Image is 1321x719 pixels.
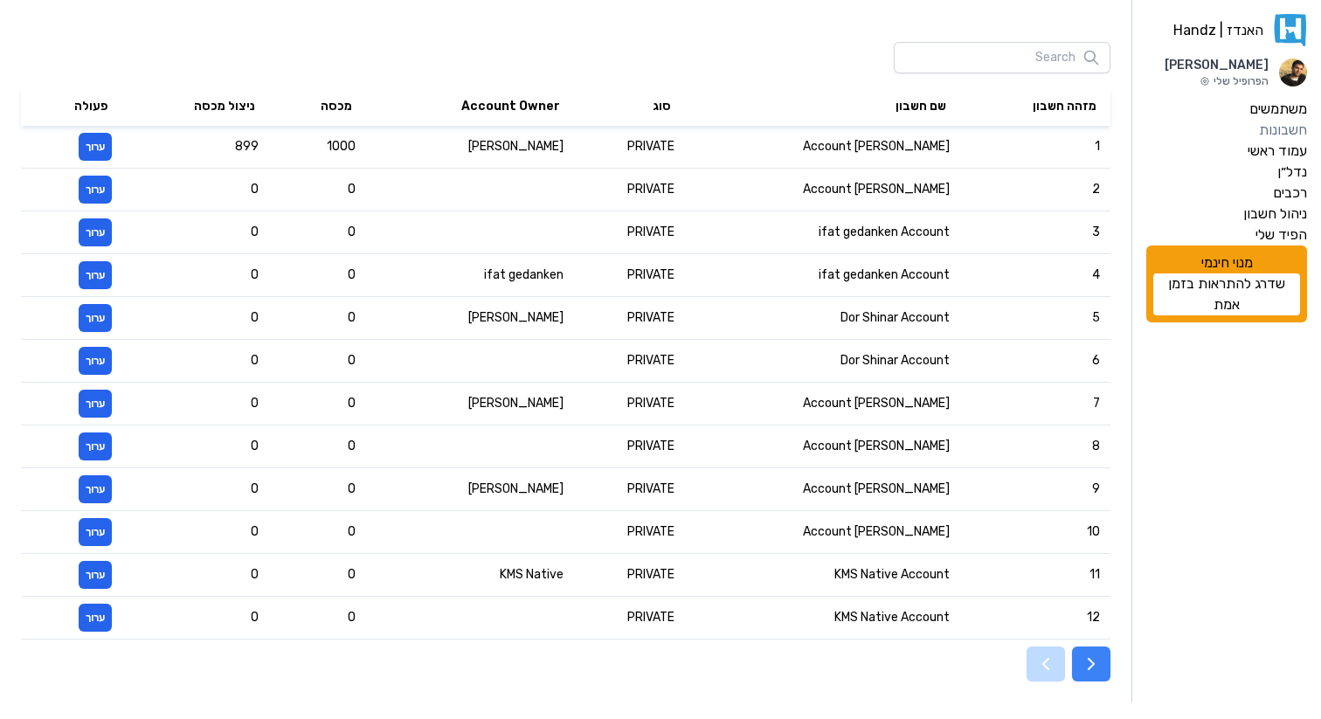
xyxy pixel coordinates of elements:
[685,126,960,169] td: [PERSON_NAME] Account
[1249,99,1307,120] label: משתמשים
[960,169,1110,211] td: 2
[960,254,1110,297] td: 4
[1273,183,1307,204] label: רכבים
[574,211,686,254] td: PRIVATE
[685,169,960,211] td: [PERSON_NAME] Account
[366,126,574,169] td: [PERSON_NAME]
[269,211,366,254] td: 0
[960,425,1110,468] td: 8
[574,597,686,639] td: PRIVATE
[1165,74,1269,88] p: הפרופיל שלי
[79,432,112,460] button: ערוך
[1146,57,1307,88] a: תמונת פרופיל[PERSON_NAME]הפרופיל שלי
[79,475,112,503] button: ערוך
[269,383,366,425] td: 0
[79,347,112,375] button: ערוך
[122,511,268,554] td: 0
[574,554,686,597] td: PRIVATE
[79,304,112,332] button: ערוך
[574,169,686,211] td: PRIVATE
[366,468,574,511] td: [PERSON_NAME]
[269,297,366,340] td: 0
[960,211,1110,254] td: 3
[960,468,1110,511] td: 9
[79,604,112,632] button: ערוך
[574,254,686,297] td: PRIVATE
[269,126,366,169] td: 1000
[122,169,268,211] td: 0
[574,126,686,169] td: PRIVATE
[366,254,574,297] td: ifat gedanken
[685,425,960,468] td: ‪[PERSON_NAME]‬‏ Account
[574,383,686,425] td: PRIVATE
[960,511,1110,554] td: 10
[79,518,112,546] button: ערוך
[960,340,1110,383] td: 6
[122,340,268,383] td: 0
[366,87,574,126] th: Account Owner
[574,511,686,554] td: PRIVATE
[122,87,268,126] th: ניצול מכסה
[685,468,960,511] td: [PERSON_NAME] Account
[122,425,268,468] td: 0
[894,42,1110,73] input: Search
[79,561,112,589] button: ערוך
[1279,59,1307,86] img: תמונת פרופיל
[366,383,574,425] td: ‪[PERSON_NAME]‬‏
[685,383,960,425] td: ‪[PERSON_NAME]‬‏ Account
[960,297,1110,340] td: 5
[79,390,112,418] button: ערוך
[574,87,686,126] th: סוג
[1146,245,1307,322] div: מנוי חינמי
[685,211,960,254] td: ifat gedanken Account
[574,340,686,383] td: PRIVATE
[79,176,112,204] button: ערוך
[1153,273,1300,315] a: שדרג להתראות בזמן אמת
[1146,120,1307,141] a: חשבונות
[366,297,574,340] td: [PERSON_NAME]
[269,425,366,468] td: 0
[122,554,268,597] td: 0
[269,554,366,597] td: 0
[960,383,1110,425] td: 7
[1146,14,1307,46] a: האנדז | Handz
[1146,204,1307,225] a: ניהול חשבון
[122,126,268,169] td: 899
[1248,141,1307,162] label: עמוד ראשי
[122,211,268,254] td: 0
[685,254,960,297] td: ifat gedanken Account
[1146,162,1307,183] a: נדל״ן
[685,340,960,383] td: Dor Shinar Account
[1277,162,1307,183] label: נדל״ן
[574,425,686,468] td: PRIVATE
[574,468,686,511] td: PRIVATE
[269,597,366,639] td: 0
[685,554,960,597] td: KMS Native Account
[122,383,268,425] td: 0
[685,87,960,126] th: שם חשבון
[269,511,366,554] td: 0
[21,87,122,126] th: פעולה
[1146,183,1307,204] a: רכבים
[122,597,268,639] td: 0
[269,254,366,297] td: 0
[79,218,112,246] button: ערוך
[685,597,960,639] td: KMS Native Account
[574,297,686,340] td: PRIVATE
[1146,99,1307,120] a: משתמשים
[366,554,574,597] td: KMS Native
[122,297,268,340] td: 0
[79,133,112,161] button: ערוך
[1165,57,1269,74] p: [PERSON_NAME]
[685,297,960,340] td: Dor Shinar Account
[269,169,366,211] td: 0
[269,340,366,383] td: 0
[122,254,268,297] td: 0
[960,597,1110,639] td: 12
[1146,225,1307,245] a: הפיד שלי
[79,261,112,289] button: ערוך
[1146,141,1307,162] a: עמוד ראשי
[960,87,1110,126] th: מזהה חשבון
[685,511,960,554] td: [PERSON_NAME] Account
[122,468,268,511] td: 0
